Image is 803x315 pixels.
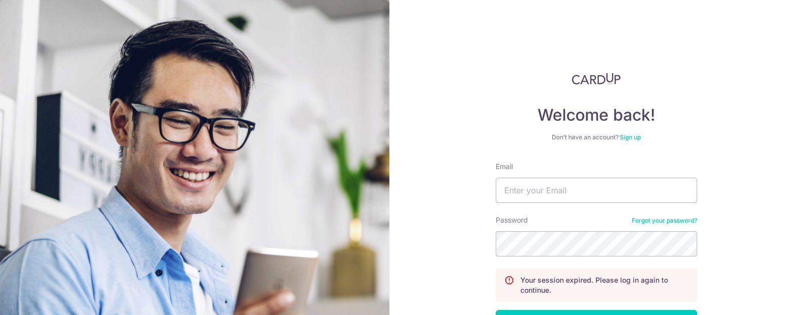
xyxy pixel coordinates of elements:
[496,162,513,172] label: Email
[620,133,641,141] a: Sign up
[496,178,697,203] input: Enter your Email
[496,133,697,141] div: Don’t have an account?
[572,73,621,85] img: CardUp Logo
[496,215,528,225] label: Password
[496,105,697,125] h4: Welcome back!
[632,217,697,225] a: Forgot your password?
[520,275,689,295] p: Your session expired. Please log in again to continue.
